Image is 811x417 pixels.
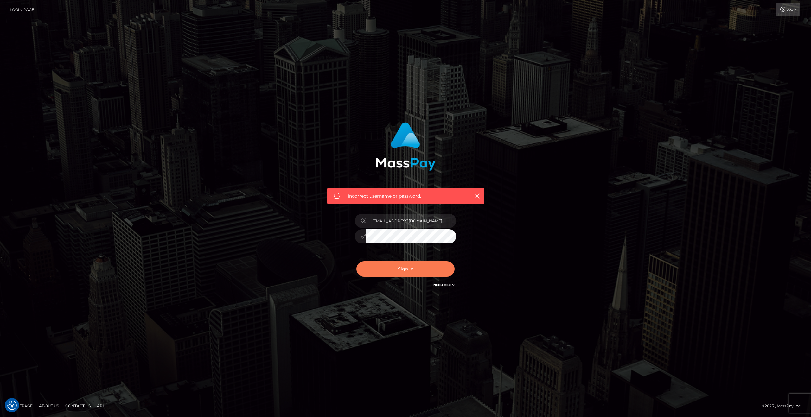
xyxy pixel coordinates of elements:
img: MassPay Login [375,122,436,171]
a: Homepage [7,401,35,411]
span: Incorrect username or password. [348,193,463,199]
a: Login [776,3,800,16]
input: Username... [366,214,456,228]
button: Sign in [356,261,455,277]
img: Revisit consent button [7,401,17,410]
a: API [94,401,106,411]
a: Contact Us [63,401,93,411]
div: © 2025 , MassPay Inc. [762,402,806,409]
a: About Us [36,401,61,411]
button: Consent Preferences [7,401,17,410]
a: Login Page [10,3,34,16]
a: Need Help? [433,283,455,287]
